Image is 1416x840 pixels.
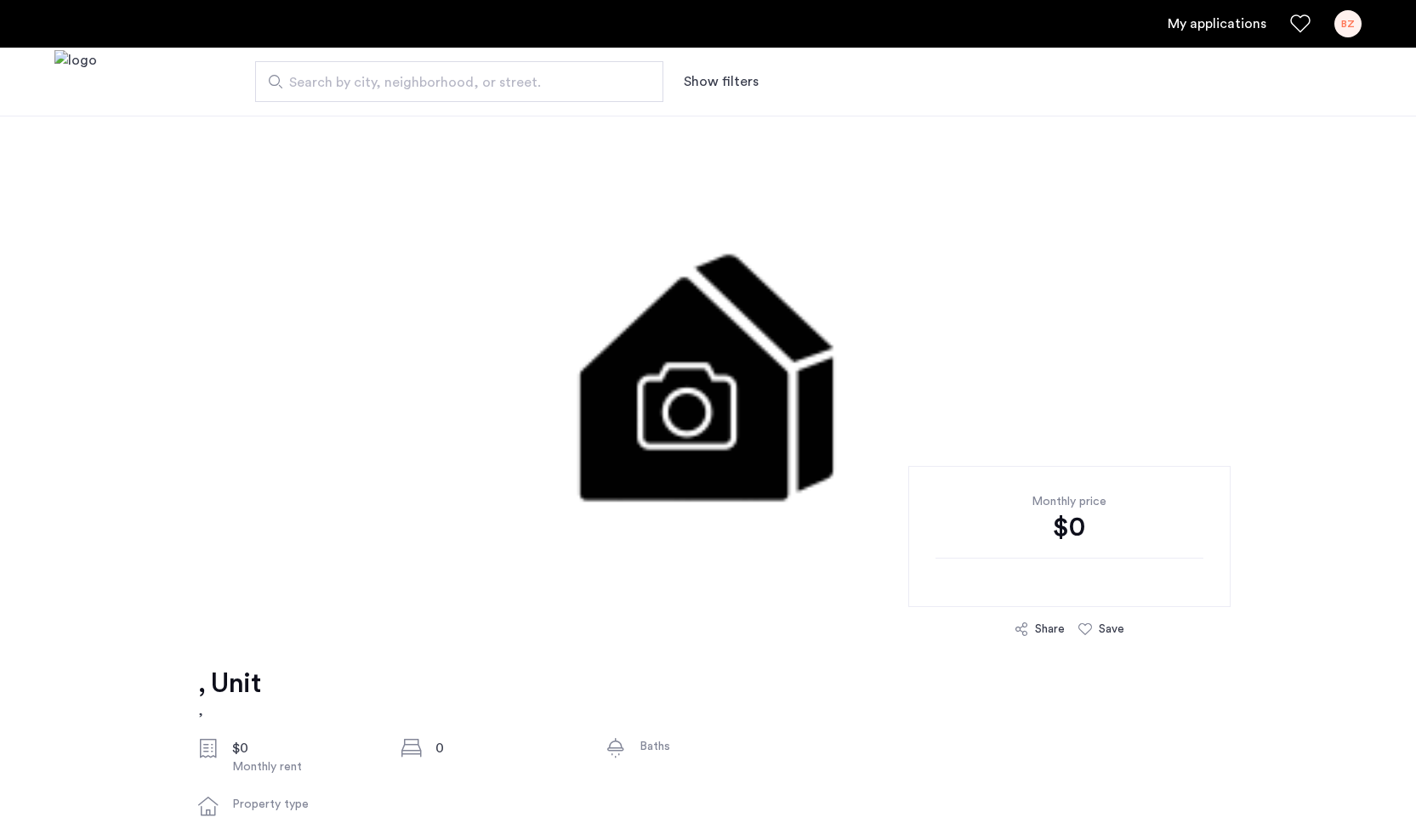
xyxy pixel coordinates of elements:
[1168,14,1266,34] a: My application
[255,61,663,102] input: Apartment Search
[54,50,97,114] a: Cazamio logo
[54,50,97,114] img: logo
[232,796,375,813] div: Property type
[198,667,260,701] h1: , Unit
[255,116,1162,626] img: 2.gif
[232,758,375,775] div: Monthly rent
[1334,10,1362,37] div: BZ
[1290,14,1311,34] a: Favorites
[289,72,616,93] span: Search by city, neighborhood, or street.
[1345,772,1399,823] iframe: chat widget
[1035,621,1065,638] div: Share
[684,71,759,92] button: Show or hide filters
[1099,621,1124,638] div: Save
[640,738,782,755] div: Baths
[232,738,375,758] div: $0
[198,667,260,721] a: , Unit,
[935,510,1203,544] div: $0
[198,701,260,721] h2: ,
[435,738,578,758] div: 0
[935,493,1203,510] div: Monthly price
